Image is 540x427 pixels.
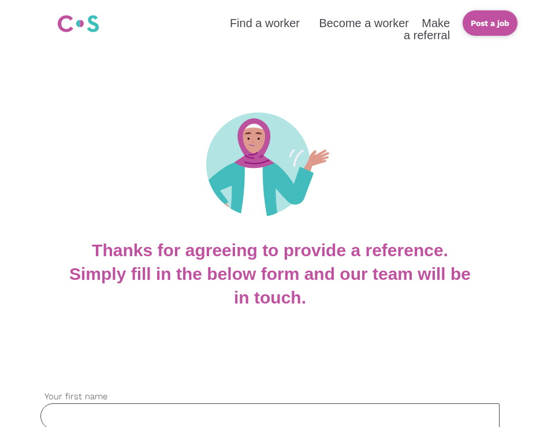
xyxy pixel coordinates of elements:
[92,241,448,260] b: Thanks for agreeing to provide a reference.
[69,264,475,307] b: Simply fill in the below form and our team will be in touch.
[404,17,453,42] a: Make a referral
[40,390,500,403] label: Your first name
[230,17,300,29] a: Find a worker
[471,18,509,28] b: Post a job
[319,17,409,29] a: Become a worker
[463,10,517,36] a: Post a job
